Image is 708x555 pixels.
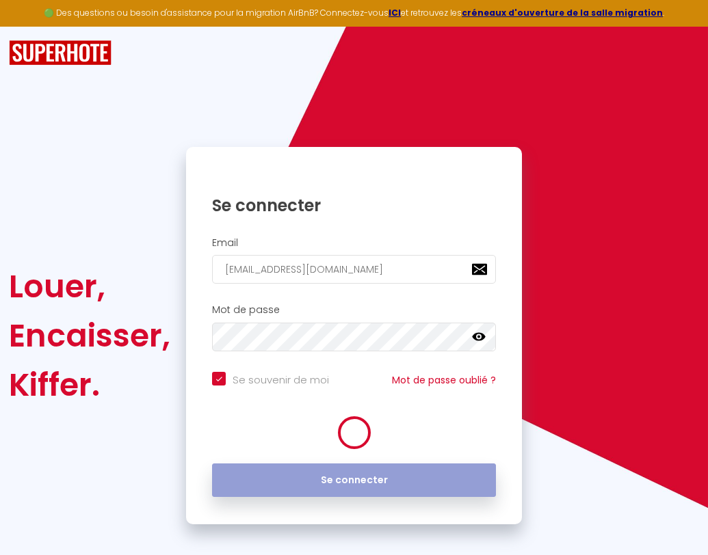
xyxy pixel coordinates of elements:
h2: Email [212,237,496,249]
img: SuperHote logo [9,40,112,66]
a: Mot de passe oublié ? [392,373,496,387]
input: Ton Email [212,255,496,284]
div: Encaisser, [9,311,170,360]
div: Kiffer. [9,360,170,409]
button: Ouvrir le widget de chat LiveChat [11,5,52,46]
h2: Mot de passe [212,304,496,316]
h1: Se connecter [212,195,496,216]
div: Louer, [9,262,170,311]
button: Se connecter [212,463,496,498]
a: créneaux d'ouverture de la salle migration [462,7,663,18]
a: ICI [389,7,401,18]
